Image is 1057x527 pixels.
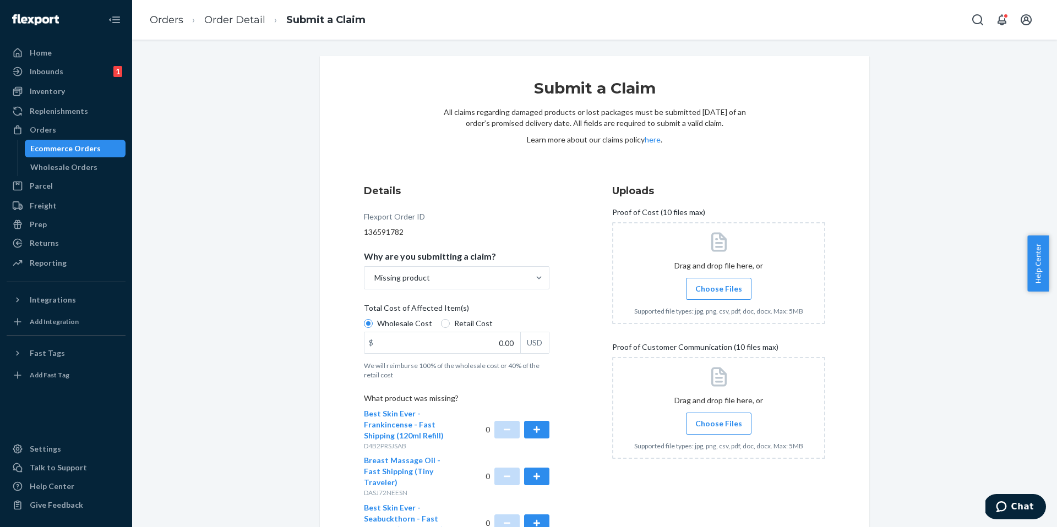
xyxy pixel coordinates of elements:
button: Integrations [7,291,126,309]
a: Returns [7,234,126,252]
p: What product was missing? [364,393,549,408]
a: Home [7,44,126,62]
h1: Submit a Claim [443,78,746,107]
span: Best Skin Ever - Frankincense - Fast Shipping (120ml Refill) [364,409,444,440]
span: Choose Files [695,283,742,294]
div: $ [364,332,378,353]
p: D4B2PRSJSAB [364,441,457,451]
button: Help Center [1027,235,1049,292]
a: Submit a Claim [286,14,366,26]
div: 0 [486,455,550,497]
div: 0 [486,408,550,451]
h3: Uploads [612,184,825,198]
button: Close Navigation [103,9,126,31]
a: here [645,135,661,144]
div: Give Feedback [30,499,83,510]
div: Freight [30,200,57,211]
input: Retail Cost [441,319,450,328]
div: Integrations [30,294,76,305]
a: Settings [7,440,126,458]
div: Prep [30,219,47,230]
span: Proof of Cost (10 files max) [612,207,705,222]
ol: breadcrumbs [141,4,374,36]
input: $USD [364,332,520,353]
a: Replenishments [7,102,126,120]
button: Open account menu [1015,9,1037,31]
button: Open notifications [991,9,1013,31]
a: Add Integration [7,313,126,331]
div: USD [520,332,549,353]
p: We will reimburse 100% of the wholesale cost or 40% of the retail cost [364,361,549,380]
p: All claims regarding damaged products or lost packages must be submitted [DATE] of an order’s pro... [443,107,746,129]
div: Orders [30,124,56,135]
a: Inventory [7,83,126,100]
h3: Details [364,184,549,198]
div: Add Fast Tag [30,370,69,380]
span: Total Cost of Affected Item(s) [364,303,469,318]
div: Missing product [374,272,430,283]
span: Breast Massage Oil - Fast Shipping (Tiny Traveler) [364,455,440,487]
a: Orders [150,14,183,26]
div: Fast Tags [30,348,65,359]
div: Reporting [30,257,67,268]
div: Returns [30,238,59,249]
div: 1 [113,66,122,77]
p: Learn more about our claims policy . [443,134,746,145]
a: Prep [7,216,126,233]
div: Replenishments [30,106,88,117]
a: Parcel [7,177,126,195]
input: Wholesale Cost [364,319,373,328]
span: Choose Files [695,418,742,429]
div: Wholesale Orders [30,162,97,173]
button: Talk to Support [7,459,126,476]
iframe: Opens a widget where you can chat to one of our agents [985,494,1046,521]
a: Help Center [7,477,126,495]
a: Order Detail [204,14,265,26]
div: Ecommerce Orders [30,143,101,154]
div: 136591782 [364,227,549,238]
div: Inventory [30,86,65,97]
div: Flexport Order ID [364,211,425,227]
div: Home [30,47,52,58]
div: Add Integration [30,317,79,326]
a: Wholesale Orders [25,158,126,176]
span: Retail Cost [454,318,493,329]
a: Freight [7,197,126,215]
img: Flexport logo [12,14,59,25]
button: Open Search Box [967,9,989,31]
a: Orders [7,121,126,139]
a: Inbounds1 [7,63,126,80]
div: Settings [30,443,61,454]
p: Why are you submitting a claim? [364,251,496,262]
p: DASJ72NEESN [364,488,457,497]
a: Add Fast Tag [7,366,126,384]
div: Inbounds [30,66,63,77]
button: Give Feedback [7,496,126,514]
div: Help Center [30,481,74,492]
div: Parcel [30,180,53,191]
span: Proof of Customer Communication (10 files max) [612,342,778,357]
a: Reporting [7,254,126,272]
button: Fast Tags [7,344,126,362]
div: Talk to Support [30,462,87,473]
a: Ecommerce Orders [25,140,126,157]
span: Wholesale Cost [377,318,432,329]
